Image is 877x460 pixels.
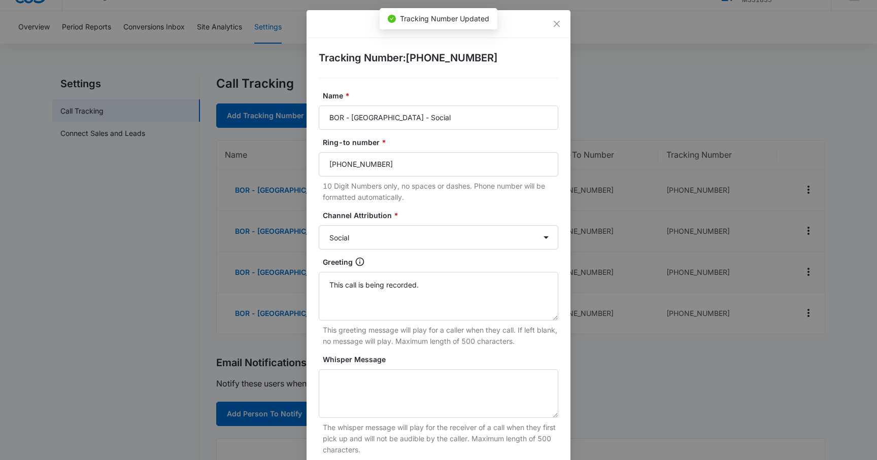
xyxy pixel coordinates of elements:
button: Close [543,10,570,38]
p: Greeting [323,257,353,268]
p: 10 Digit Numbers only, no spaces or dashes. Phone number will be formatted automatically. [323,181,558,203]
div: Edit Tracking Number [319,18,558,29]
label: Name [323,90,562,101]
span: close [553,20,561,28]
textarea: This call is being recorded. [319,272,558,321]
p: This greeting message will play for a caller when they call. If left blank, no message will play.... [323,325,558,347]
span: Tracking Number Updated [400,14,489,23]
span: check-circle [388,15,396,23]
label: Ring-to number [323,137,562,148]
p: The whisper message will play for the receiver of a call when they first pick up and will not be ... [323,422,558,455]
label: Channel Attribution [323,210,562,221]
h2: Tracking Number : [PHONE_NUMBER] [319,50,558,65]
label: Whisper Message [323,354,562,365]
